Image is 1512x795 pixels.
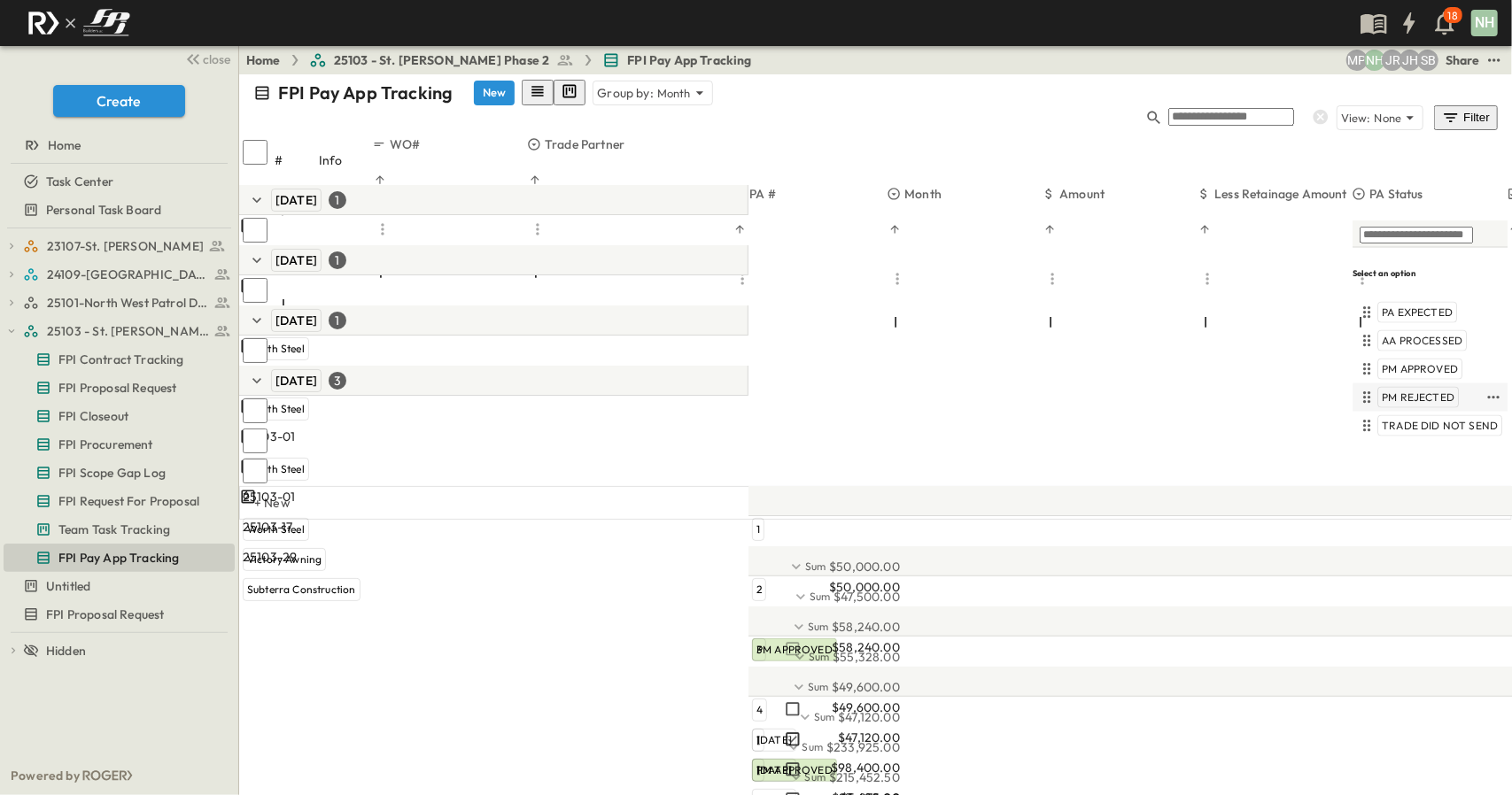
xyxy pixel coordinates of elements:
nav: breadcrumbs [246,51,763,69]
span: FPI Contract Tracking [58,351,184,368]
div: TRADE DID NOT SEND [1356,415,1504,436]
span: Personal Task Board [46,201,161,219]
span: $49,600.00 [832,678,900,696]
span: TRADE DID NOT SEND [1382,419,1498,433]
span: PA EXPECTED [1382,305,1453,320]
span: 25103-17 [243,518,292,536]
p: None [1375,109,1402,127]
div: 25101-North West Patrol Divisiontest [4,289,235,317]
div: FPI Request For Proposaltest [4,487,235,515]
span: Home [48,136,81,154]
span: close [204,50,231,68]
div: 1 [329,312,346,329]
p: Sum [803,739,824,754]
a: 25101-North West Patrol Division [23,290,231,315]
span: FPI Pay App Tracking [627,51,751,69]
button: New [474,81,515,105]
a: FPI Closeout [4,404,231,428]
a: FPI Pay App Tracking [4,545,231,570]
div: 3 [329,372,346,390]
span: [DATE] [275,313,317,328]
div: 25103 - St. [PERSON_NAME] Phase 2test [4,317,235,345]
p: WO# [390,135,421,153]
a: Home [246,51,281,69]
span: $233,925.00 [826,738,900,756]
span: PM APPROVED [1382,362,1458,376]
input: Select all rows [243,140,268,165]
span: $47,120.00 [838,708,900,726]
button: Create [53,85,185,117]
div: FPI Scope Gap Logtest [4,459,235,487]
h6: Select an option [1353,266,1508,278]
div: Info [319,135,372,185]
span: 25101-North West Patrol Division [47,294,209,312]
span: $47,500.00 [834,588,900,606]
div: PM REJECTED [1356,387,1483,408]
span: [DATE] [275,192,317,208]
span: 24109-St. Teresa of Calcutta Parish Hall [47,266,209,283]
div: Team Task Trackingtest [4,515,235,544]
a: FPI Request For Proposal [4,489,231,513]
a: Task Center [4,169,231,194]
div: FPI Procurementtest [4,430,235,459]
div: PM APPROVED [1356,359,1504,380]
div: Filter [1441,108,1491,127]
div: FPI Contract Trackingtest [4,345,235,374]
div: PA EXPECTED [1356,302,1504,323]
div: Jayden Ramirez (jramirez@fpibuilders.com) [1382,50,1403,71]
div: # [275,135,319,185]
a: FPI Procurement [4,432,231,457]
input: Select row [243,459,268,483]
span: Untitled [46,577,90,595]
div: 23107-St. [PERSON_NAME]test [4,232,235,260]
div: 1 [329,191,346,209]
input: Select row [243,278,268,303]
button: Sort [527,172,543,188]
div: Share [1446,51,1480,69]
div: Nila Hutcheson (nhutcheson@fpibuilders.com) [1364,50,1385,71]
a: FPI Pay App Tracking [602,51,751,69]
img: c8d7d1ed905e502e8f77bf7063faec64e13b34fdb1f2bdd94b0e311fc34f8000.png [21,4,136,42]
a: FPI Proposal Request [4,602,231,627]
span: $58,240.00 [832,618,900,636]
input: Select row [243,218,268,243]
span: FPI Request For Proposal [58,492,199,510]
div: Personal Task Boardtest [4,196,235,224]
a: 25103 - St. [PERSON_NAME] Phase 2 [309,51,575,69]
button: Filter [1434,105,1498,130]
div: Jose Hurtado (jhurtado@fpibuilders.com) [1400,50,1421,71]
div: FPI Closeouttest [4,402,235,430]
p: Sum [814,709,835,724]
a: FPI Contract Tracking [4,347,231,372]
span: 25103-29 [243,548,297,566]
p: Sum [805,559,826,574]
a: FPI Scope Gap Log [4,460,231,485]
button: test [1484,50,1505,71]
div: 1 [329,251,346,269]
span: [DATE] [275,252,317,268]
span: FPI Proposal Request [46,606,164,623]
p: Trade Partner [545,135,624,153]
p: Sum [809,649,830,664]
p: Sum [808,619,829,634]
span: FPI Pay App Tracking [58,549,179,567]
span: AA PROCESSED [1382,334,1462,348]
p: View: [1341,110,1371,127]
span: $50,000.00 [829,558,900,575]
div: Untitledtest [4,572,235,600]
p: Sum [805,769,826,784]
a: 24109-St. Teresa of Calcutta Parish Hall [23,262,231,287]
a: 25103 - St. [PERSON_NAME] Phase 2 [23,319,231,343]
span: [DATE] [275,373,317,389]
div: Sterling Barnett (sterling@fpibuilders.com) [1417,50,1438,71]
p: Sum [808,679,829,694]
p: 18 [1448,9,1458,23]
button: Sort [372,172,388,188]
span: FPI Proposal Request [58,379,176,397]
p: FPI Pay App Tracking [278,81,453,105]
a: Personal Task Board [4,197,231,222]
input: Select row [243,338,268,363]
div: FPI Pay App Trackingtest [4,544,235,572]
